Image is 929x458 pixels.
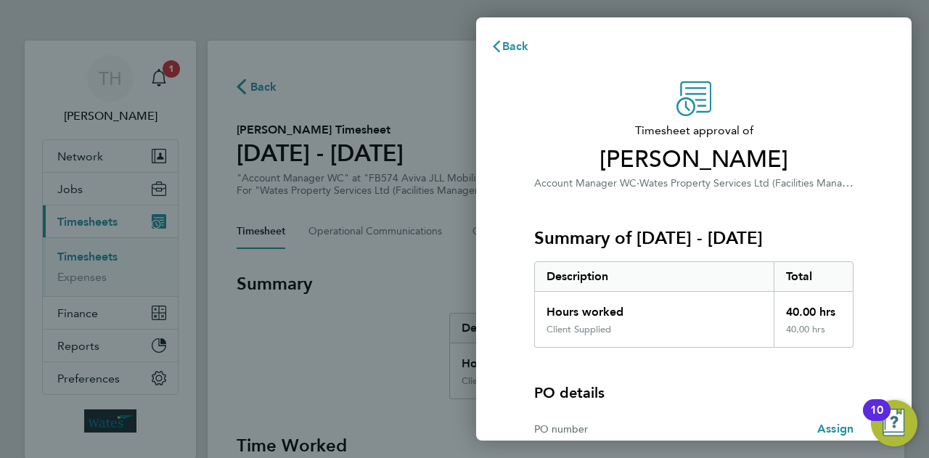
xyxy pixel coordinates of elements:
[535,262,774,291] div: Description
[534,122,854,139] span: Timesheet approval of
[637,177,639,189] span: ·
[817,420,854,438] a: Assign
[534,420,694,438] div: PO number
[871,400,917,446] button: Open Resource Center, 10 new notifications
[639,176,881,189] span: Wates Property Services Ltd (Facilities Management)
[534,261,854,348] div: Summary of 20 - 26 Sep 2025
[870,410,883,429] div: 10
[774,324,854,347] div: 40.00 hrs
[502,39,529,53] span: Back
[476,32,544,61] button: Back
[534,145,854,174] span: [PERSON_NAME]
[534,226,854,250] h3: Summary of [DATE] - [DATE]
[774,262,854,291] div: Total
[535,292,774,324] div: Hours worked
[817,422,854,435] span: Assign
[534,177,637,189] span: Account Manager WC
[534,383,605,403] h4: PO details
[774,292,854,324] div: 40.00 hrs
[547,324,611,335] div: Client Supplied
